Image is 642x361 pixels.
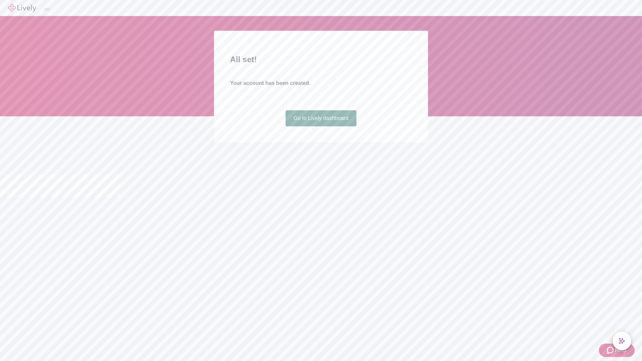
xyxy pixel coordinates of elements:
[8,4,36,12] img: Lively
[286,110,357,126] a: Go to Lively dashboard
[607,346,615,354] svg: Zendesk support icon
[619,338,625,344] svg: Lively AI Assistant
[44,8,49,10] button: Log out
[613,332,631,350] button: chat
[599,344,635,357] button: Zendesk support iconHelp
[230,53,412,66] h2: All set!
[230,79,412,87] h4: Your account has been created.
[615,346,627,354] span: Help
